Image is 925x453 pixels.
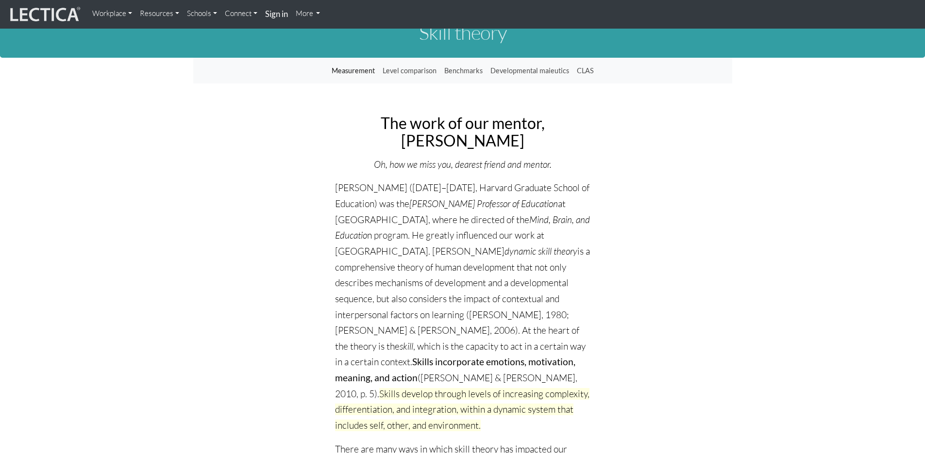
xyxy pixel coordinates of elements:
[328,62,379,80] a: Measurement
[292,4,324,23] a: More
[335,180,590,433] p: [PERSON_NAME] ([DATE]–[DATE], Harvard Graduate School of Education) was the at [GEOGRAPHIC_DATA],...
[193,22,732,43] h1: Skill theory
[183,4,221,23] a: Schools
[8,5,81,24] img: lecticalive
[261,4,292,25] a: Sign in
[573,62,598,80] a: CLAS
[335,114,590,148] h2: The work of our mentor, [PERSON_NAME]
[335,388,589,431] span: Skills develop through levels of increasing complexity, differentiation, and integration, within ...
[221,4,261,23] a: Connect
[265,9,288,19] strong: Sign in
[379,62,440,80] a: Level comparison
[440,62,487,80] a: Benchmarks
[400,340,413,352] i: skill
[409,198,558,210] i: [PERSON_NAME] Professor of Education
[88,4,136,23] a: Workplace
[136,4,183,23] a: Resources
[335,356,575,383] strong: Skills incorporate emotions, motivation, meaning, and action
[374,159,552,170] i: Oh, how we miss you, dearest friend and mentor.
[487,62,573,80] a: Developmental maieutics
[505,245,577,257] i: dynamic skill theory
